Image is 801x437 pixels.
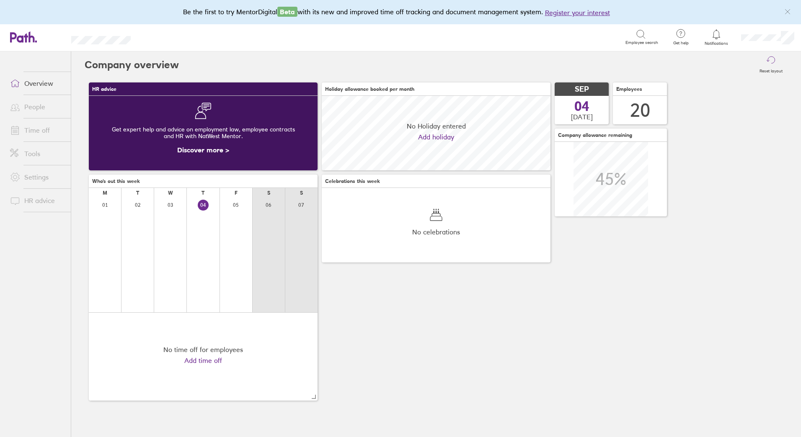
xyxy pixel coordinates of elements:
a: Notifications [703,28,730,46]
span: [DATE] [571,113,593,121]
a: Add holiday [418,133,454,141]
div: Get expert help and advice on employment law, employee contracts and HR with NatWest Mentor. [96,119,311,146]
a: Overview [3,75,71,92]
span: Holiday allowance booked per month [325,86,414,92]
a: HR advice [3,192,71,209]
span: No Holiday entered [407,122,466,130]
div: Be the first to try MentorDigital with its new and improved time off tracking and document manage... [183,7,618,18]
h2: Company overview [85,51,179,78]
a: Time off [3,122,71,139]
div: No time off for employees [163,346,243,353]
div: S [300,190,303,196]
span: Celebrations this week [325,178,380,184]
div: F [235,190,238,196]
span: Notifications [703,41,730,46]
a: Discover more > [177,146,229,154]
div: W [168,190,173,196]
label: Reset layout [754,66,788,74]
span: HR advice [92,86,116,92]
span: Employee search [625,40,658,45]
button: Register your interest [545,8,610,18]
span: Employees [616,86,642,92]
button: Reset layout [754,51,788,78]
a: Settings [3,169,71,185]
a: Tools [3,145,71,162]
a: People [3,98,71,115]
div: M [103,190,107,196]
div: 20 [630,100,650,121]
div: T [202,190,204,196]
span: 04 [574,100,589,113]
span: Company allowance remaining [558,132,632,138]
span: No celebrations [412,228,460,236]
a: Add time off [184,357,222,364]
span: Get help [667,41,695,46]
span: SEP [575,85,589,94]
span: Beta [277,7,297,17]
div: S [267,190,270,196]
span: Who's out this week [92,178,140,184]
div: Search [153,33,175,41]
div: T [136,190,139,196]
